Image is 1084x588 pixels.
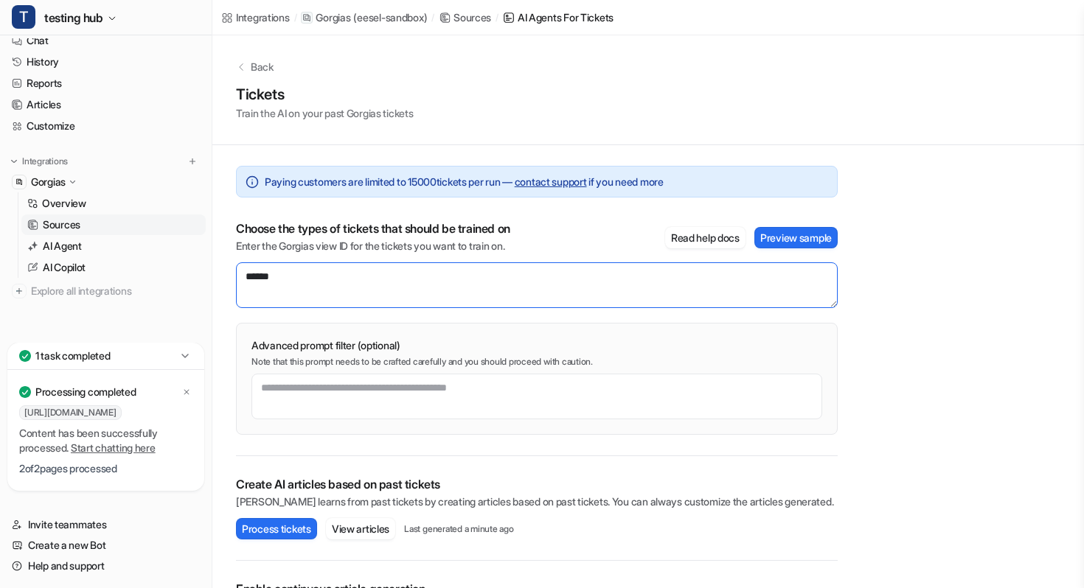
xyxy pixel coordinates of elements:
[431,11,434,24] span: /
[6,94,206,115] a: Articles
[236,518,317,539] button: Process tickets
[236,83,414,105] h1: Tickets
[439,10,491,25] a: Sources
[236,10,290,25] div: Integrations
[251,59,274,74] p: Back
[236,477,838,491] p: Create AI articles based on past tickets
[21,236,206,256] a: AI Agent
[44,7,103,28] span: testing hub
[6,30,206,51] a: Chat
[6,52,206,72] a: History
[31,279,200,303] span: Explore all integrations
[43,217,80,232] p: Sources
[6,154,72,169] button: Integrations
[236,221,510,236] p: Choose the types of tickets that should be trained on
[251,338,822,353] p: Advanced prompt filter (optional)
[19,461,192,476] p: 2 of 2 pages processed
[265,174,664,189] span: Paying customers are limited to 15000 tickets per run — if you need more
[35,349,111,363] p: 1 task completed
[496,11,498,24] span: /
[71,441,156,454] a: Start chatting here
[301,10,427,25] a: Gorgias(eesel-sandbox)
[22,155,68,167] p: Integrations
[19,426,192,455] p: Content has been successfully processed.
[503,10,614,25] a: AI Agents for tickets
[6,116,206,136] a: Customize
[221,10,290,25] a: Integrations
[454,10,491,25] div: Sources
[6,535,206,556] a: Create a new Bot
[353,10,427,25] p: ( eesel-sandbox )
[515,175,587,188] a: contact support
[21,193,206,214] a: Overview
[43,260,86,275] p: AI Copilot
[15,178,24,186] img: Gorgias
[236,105,414,121] p: Train the AI on your past Gorgias tickets
[31,175,66,189] p: Gorgias
[236,494,838,509] p: [PERSON_NAME] learns from past tickets by creating articles based on past tickets. You can always...
[19,405,122,420] span: [URL][DOMAIN_NAME]
[518,10,614,25] div: AI Agents for tickets
[6,73,206,94] a: Reports
[316,10,350,25] p: Gorgias
[754,227,838,248] button: Preview sample
[42,196,86,211] p: Overview
[187,156,198,167] img: menu_add.svg
[6,556,206,576] a: Help and support
[35,385,136,399] p: Processing completed
[43,239,82,253] p: AI Agent
[12,284,27,298] img: explore all integrations
[9,156,19,167] img: expand menu
[251,356,822,368] p: Note that this prompt needs to be crafted carefully and you should proceed with caution.
[326,518,395,539] button: View articles
[294,11,297,24] span: /
[12,5,35,29] span: T
[6,514,206,535] a: Invite teammates
[21,257,206,278] a: AI Copilot
[6,281,206,301] a: Explore all integrations
[21,214,206,235] a: Sources
[665,227,746,248] button: Read help docs
[236,239,510,253] p: Enter the Gorgias view ID for the tickets you want to train on.
[404,523,514,535] p: Last generated a minute ago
